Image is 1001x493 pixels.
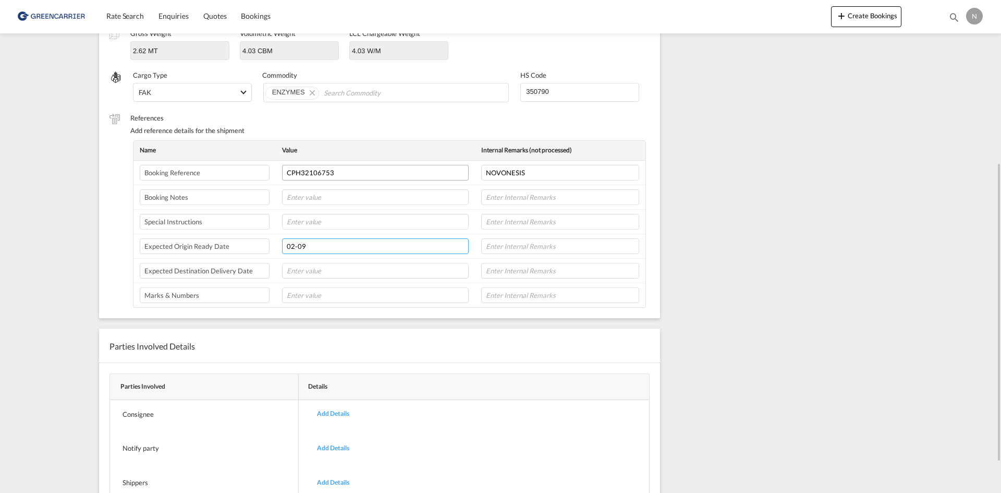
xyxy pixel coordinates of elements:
[835,9,848,22] md-icon: icon-plus 400-fg
[140,189,270,205] input: Enter label
[324,85,419,101] input: Chips input.
[130,113,650,123] label: References
[133,70,252,80] label: Cargo Type
[282,165,469,181] input: Enter value
[120,382,294,391] div: Parties Involved
[481,189,639,205] input: Enter Internal Remarks
[262,70,510,80] label: Commodity
[110,400,299,435] td: Consignee
[966,8,983,25] div: N
[831,6,901,27] button: icon-plus 400-fgCreate Bookings
[16,5,86,28] img: b0b18ec08afe11efb1d4932555f5f09d.png
[272,88,305,96] span: ENZYMES
[140,263,270,279] input: Enter label
[282,238,469,254] input: Enter value
[263,83,509,102] md-chips-wrap: Chips container. Use arrow keys to select chips.
[481,165,639,181] input: Enter Internal Remarks
[133,83,252,102] md-select: Select Cargo type: FAK
[241,11,270,20] span: Bookings
[158,11,189,20] span: Enquiries
[133,141,276,160] th: Name
[309,402,357,426] div: Add Details
[309,436,357,461] div: Add Details
[948,11,960,23] md-icon: icon-magnify
[139,88,151,97] div: FAK
[282,189,469,205] input: Enter value
[276,141,475,160] th: Value
[525,83,639,99] input: Enter HS Code
[520,70,639,80] label: HS Code
[282,287,469,303] input: Enter value
[303,382,637,391] div: Details
[140,238,270,254] input: Enter label
[481,238,639,254] input: Enter Internal Remarks
[109,341,195,351] span: Parties Involved Details
[240,29,296,38] label: Volumetric Weight
[272,87,307,98] div: ENZYMES. Press delete to remove this chip.
[349,29,420,38] label: LCL Chargeable Weight
[303,87,319,98] button: Remove ENZYMES
[106,11,144,20] span: Rate Search
[481,263,639,279] input: Enter Internal Remarks
[203,11,226,20] span: Quotes
[948,11,960,27] div: icon-magnify
[475,141,645,160] th: Internal Remarks (not processed)
[130,126,650,135] div: Add reference details for the shipment
[481,214,639,230] input: Enter Internal Remarks
[481,287,639,303] input: Enter Internal Remarks
[140,287,270,303] input: Enter label
[140,214,270,230] input: Enter label
[282,214,469,230] input: Enter value
[282,263,469,279] input: Enter value
[140,165,270,181] input: Enter label
[130,29,172,38] label: Gross Weight
[110,435,299,469] td: Notify party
